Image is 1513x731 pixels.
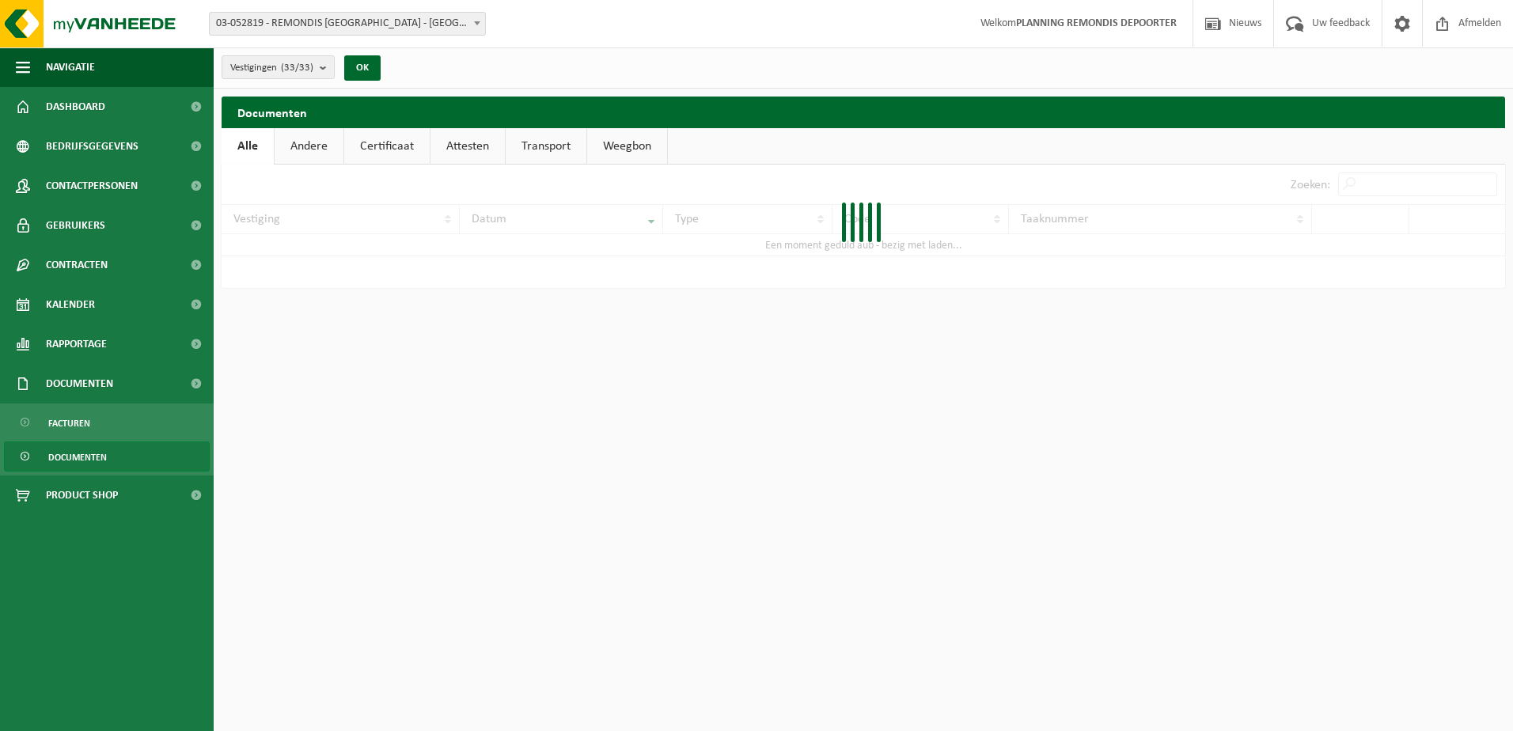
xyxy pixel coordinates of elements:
[230,56,313,80] span: Vestigingen
[4,441,210,472] a: Documenten
[46,324,107,364] span: Rapportage
[430,128,505,165] a: Attesten
[46,206,105,245] span: Gebruikers
[46,127,138,166] span: Bedrijfsgegevens
[275,128,343,165] a: Andere
[222,55,335,79] button: Vestigingen(33/33)
[344,55,381,81] button: OK
[281,62,313,73] count: (33/33)
[46,364,113,403] span: Documenten
[344,128,430,165] a: Certificaat
[46,47,95,87] span: Navigatie
[46,87,105,127] span: Dashboard
[4,407,210,437] a: Facturen
[48,408,90,438] span: Facturen
[1016,17,1177,29] strong: PLANNING REMONDIS DEPOORTER
[222,128,274,165] a: Alle
[209,12,486,36] span: 03-052819 - REMONDIS WEST-VLAANDEREN - OOSTENDE
[210,13,485,35] span: 03-052819 - REMONDIS WEST-VLAANDEREN - OOSTENDE
[222,97,1505,127] h2: Documenten
[48,442,107,472] span: Documenten
[46,245,108,285] span: Contracten
[587,128,667,165] a: Weegbon
[46,285,95,324] span: Kalender
[46,166,138,206] span: Contactpersonen
[506,128,586,165] a: Transport
[46,475,118,515] span: Product Shop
